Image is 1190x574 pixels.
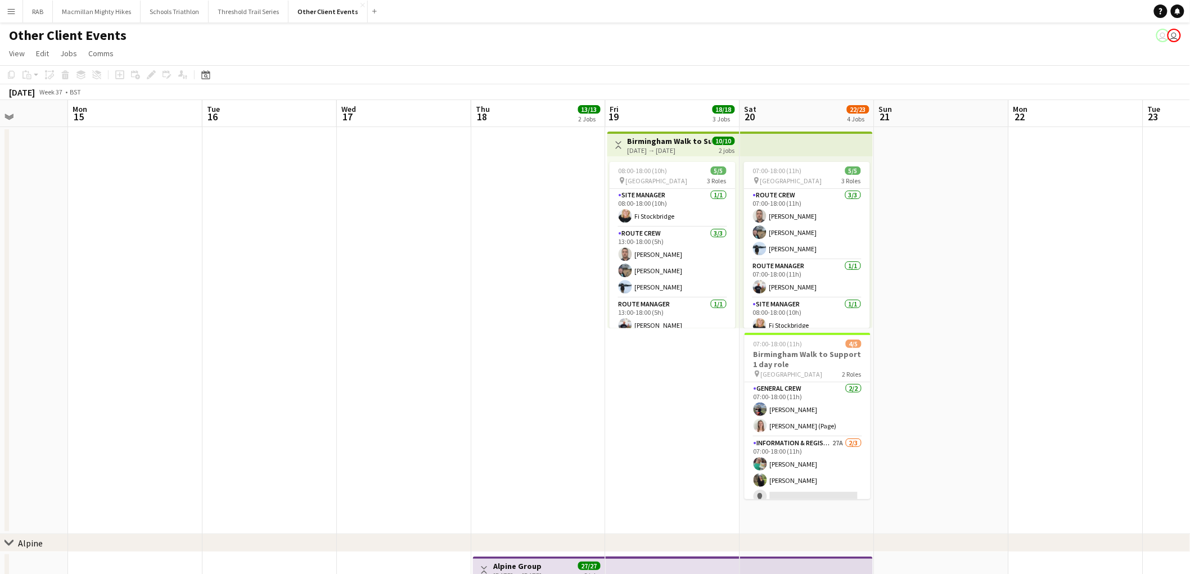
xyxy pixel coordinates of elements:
[56,46,82,61] a: Jobs
[36,48,49,58] span: Edit
[209,1,289,22] button: Threshold Trail Series
[9,87,35,98] div: [DATE]
[31,46,53,61] a: Edit
[70,88,81,96] div: BST
[289,1,368,22] button: Other Client Events
[23,1,53,22] button: RAB
[18,537,43,549] div: Alpine
[9,27,127,44] h1: Other Client Events
[1156,29,1170,42] app-user-avatar: Liz Sutton
[37,88,65,96] span: Week 37
[60,48,77,58] span: Jobs
[84,46,118,61] a: Comms
[9,48,25,58] span: View
[53,1,141,22] button: Macmillan Mighty Hikes
[4,46,29,61] a: View
[88,48,114,58] span: Comms
[141,1,209,22] button: Schools Triathlon
[1168,29,1181,42] app-user-avatar: Liz Sutton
